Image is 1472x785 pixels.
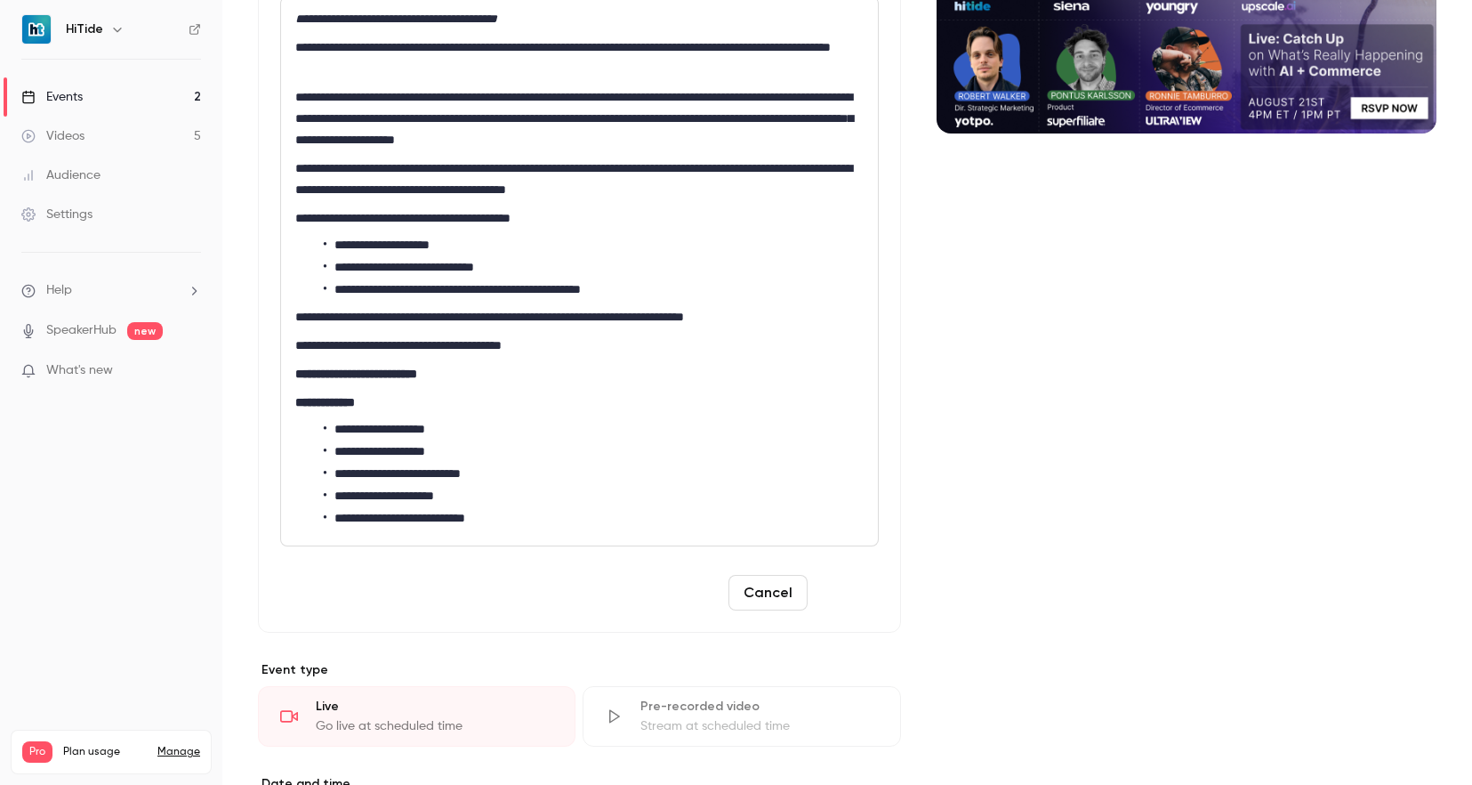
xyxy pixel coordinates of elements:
span: Help [46,281,72,300]
button: Save [815,575,879,611]
a: SpeakerHub [46,321,117,340]
li: help-dropdown-opener [21,281,201,300]
iframe: Noticeable Trigger [180,363,201,379]
span: Pro [22,741,52,763]
button: Cancel [728,575,808,611]
span: What's new [46,361,113,380]
div: Pre-recorded videoStream at scheduled time [583,686,900,747]
div: Pre-recorded video [640,698,878,716]
div: Events [21,88,83,106]
div: Audience [21,166,101,184]
div: LiveGo live at scheduled time [258,686,575,747]
div: Live [316,698,553,716]
a: Manage [157,745,200,759]
div: Settings [21,206,93,223]
img: HiTide [22,15,51,44]
div: Videos [21,127,84,145]
div: Stream at scheduled time [640,717,878,735]
span: new [127,322,163,340]
p: Event type [258,661,901,679]
span: Plan usage [63,745,147,759]
h6: HiTide [66,20,103,38]
div: Go live at scheduled time [316,717,553,735]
